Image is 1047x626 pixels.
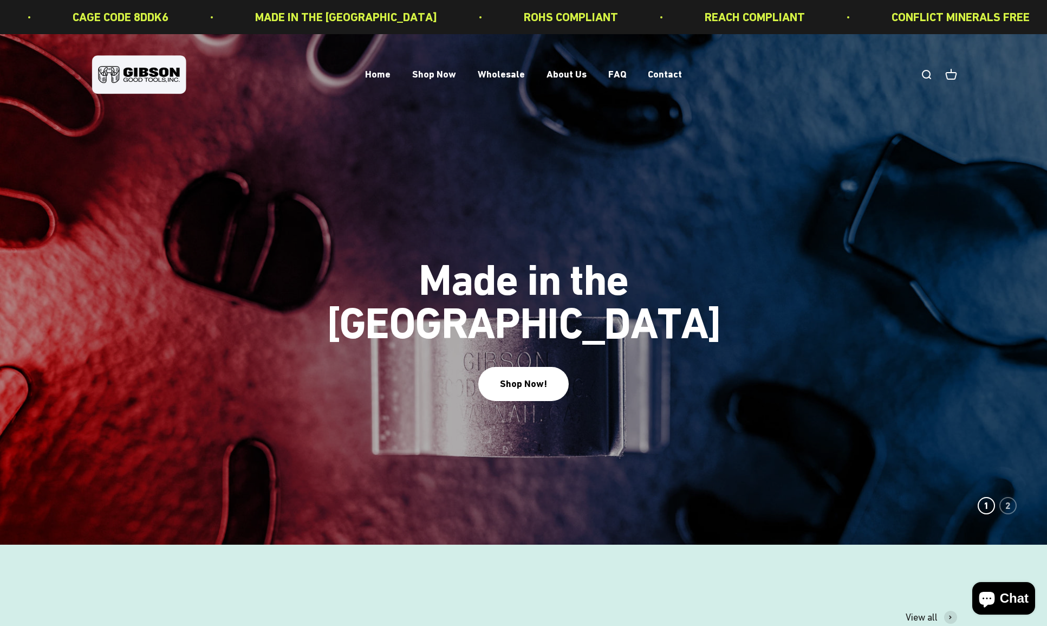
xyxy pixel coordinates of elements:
p: MADE IN THE [GEOGRAPHIC_DATA] [42,8,224,27]
button: Shop Now! [478,367,569,401]
a: Wholesale [478,69,525,80]
span: View all [906,610,938,625]
split-lines: Made in the [GEOGRAPHIC_DATA] [313,298,735,349]
a: Shop Now [412,69,456,80]
a: FAQ [608,69,626,80]
a: Home [365,69,391,80]
a: About Us [547,69,587,80]
p: PROP 65 COMPLIANT [903,8,1012,27]
div: Shop Now! [500,376,547,392]
p: REACH COMPLIANT [491,8,591,27]
p: ROHS COMPLIANT [310,8,405,27]
button: 1 [978,497,995,514]
a: Contact [648,69,682,80]
inbox-online-store-chat: Shopify online store chat [969,582,1038,617]
button: 2 [999,497,1017,514]
p: CONFLICT MINERALS FREE [678,8,816,27]
a: View all [906,610,957,625]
